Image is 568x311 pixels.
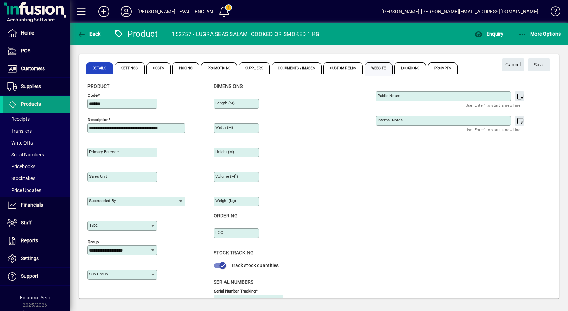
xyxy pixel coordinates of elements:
[137,6,213,17] div: [PERSON_NAME] - EVAL - ENG-AN
[7,116,30,122] span: Receipts
[378,93,400,98] mat-label: Public Notes
[394,62,426,74] span: Locations
[381,6,538,17] div: [PERSON_NAME] [PERSON_NAME][EMAIL_ADDRESS][DOMAIN_NAME]
[534,59,545,71] span: ave
[21,30,34,36] span: Home
[88,93,98,98] mat-label: Code
[518,31,561,37] span: More Options
[3,268,70,285] a: Support
[7,164,35,169] span: Pricebooks
[473,28,505,40] button: Enquiry
[76,28,102,40] button: Back
[215,101,235,105] mat-label: Length (m)
[3,184,70,196] a: Price Updates
[215,174,238,179] mat-label: Volume (m )
[89,223,98,228] mat-label: Type
[215,149,234,154] mat-label: Height (m)
[11,11,17,17] img: logo_orange.svg
[239,62,270,74] span: Suppliers
[89,198,116,203] mat-label: Superseded by
[11,18,17,24] img: website_grey.svg
[534,62,537,67] span: S
[115,62,145,74] span: Settings
[215,230,223,235] mat-label: EOQ
[378,118,403,123] mat-label: Internal Notes
[88,117,108,122] mat-label: Description
[89,174,107,179] mat-label: Sales unit
[21,66,45,71] span: Customers
[214,250,254,256] span: Stock Tracking
[428,62,458,74] span: Prompts
[505,59,521,71] span: Cancel
[365,62,393,74] span: Website
[7,176,35,181] span: Stocktakes
[77,31,101,37] span: Back
[21,256,39,261] span: Settings
[21,101,41,107] span: Products
[86,62,113,74] span: Details
[3,161,70,172] a: Pricebooks
[87,83,109,89] span: Product
[201,62,237,74] span: Promotions
[70,28,108,40] app-page-header-button: Back
[21,83,41,89] span: Suppliers
[214,83,243,89] span: Dimensions
[77,41,118,46] div: Keywords by Traffic
[20,11,34,17] div: v 4.0.25
[214,213,238,219] span: Ordering
[272,62,322,74] span: Documents / Images
[3,214,70,232] a: Staff
[93,5,115,18] button: Add
[528,58,550,71] button: Save
[517,28,563,40] button: More Options
[115,5,137,18] button: Profile
[214,288,256,293] mat-label: Serial Number tracking
[215,198,236,203] mat-label: Weight (Kg)
[215,125,233,130] mat-label: Width (m)
[27,41,63,46] div: Domain Overview
[7,140,33,146] span: Write Offs
[3,137,70,149] a: Write Offs
[466,126,520,134] mat-hint: Use 'Enter' to start a new line
[502,58,524,71] button: Cancel
[70,40,75,46] img: tab_keywords_by_traffic_grey.svg
[114,28,158,39] div: Product
[172,62,199,74] span: Pricing
[21,220,32,225] span: Staff
[19,40,24,46] img: tab_domain_overview_orange.svg
[3,149,70,161] a: Serial Numbers
[3,113,70,125] a: Receipts
[323,62,362,74] span: Custom Fields
[18,18,77,24] div: Domain: [DOMAIN_NAME]
[474,31,503,37] span: Enquiry
[3,125,70,137] a: Transfers
[3,60,70,77] a: Customers
[21,48,30,53] span: POS
[231,262,279,268] span: Track stock quantities
[7,152,44,157] span: Serial Numbers
[3,42,70,60] a: POS
[7,187,41,193] span: Price Updates
[3,250,70,267] a: Settings
[20,295,50,301] span: Financial Year
[3,78,70,95] a: Suppliers
[214,279,253,285] span: Serial Numbers
[3,172,70,184] a: Stocktakes
[3,197,70,214] a: Financials
[7,128,32,134] span: Transfers
[545,1,559,24] a: Knowledge Base
[88,239,99,244] mat-label: Group
[89,272,108,276] mat-label: Sub group
[172,29,319,40] div: 152757 - LUGRA SEAS SALAMI COOKED OR SMOKED 1 KG
[466,101,520,109] mat-hint: Use 'Enter' to start a new line
[21,238,38,243] span: Reports
[235,173,237,177] sup: 3
[89,149,119,154] mat-label: Primary barcode
[21,273,38,279] span: Support
[3,24,70,42] a: Home
[21,202,43,208] span: Financials
[146,62,171,74] span: Costs
[3,232,70,250] a: Reports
